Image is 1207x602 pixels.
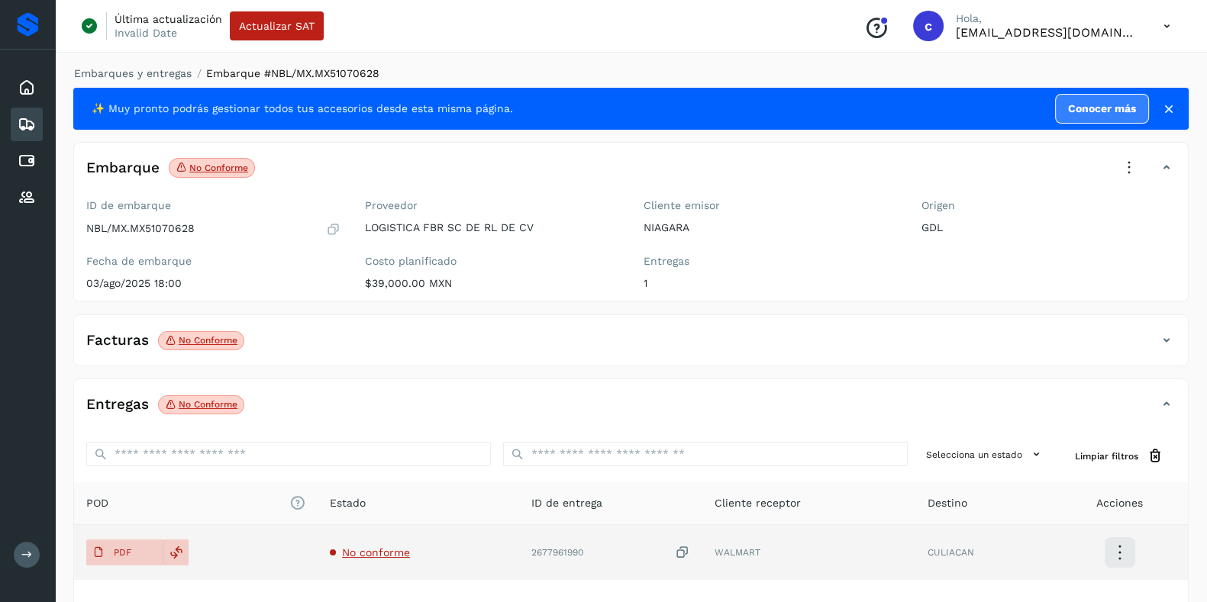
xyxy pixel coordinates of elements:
[115,26,177,40] p: Invalid Date
[74,391,1188,430] div: EntregasNo conforme
[206,67,379,79] span: Embarque #NBL/MX.MX51070628
[74,327,1188,365] div: FacturasNo conforme
[11,181,43,214] div: Proveedores
[11,108,43,141] div: Embarques
[365,199,619,212] label: Proveedor
[92,101,513,117] span: ✨ Muy pronto podrás gestionar todos tus accesorios desde esta misma página.
[715,495,801,511] span: Cliente receptor
[179,335,237,346] p: No conforme
[531,495,602,511] span: ID de entrega
[239,21,315,31] span: Actualizar SAT
[86,159,160,177] h4: Embarque
[1063,442,1176,470] button: Limpiar filtros
[86,222,195,235] p: NBL/MX.MX51070628
[11,71,43,105] div: Inicio
[644,199,898,212] label: Cliente emisor
[365,277,619,290] p: $39,000.00 MXN
[365,255,619,268] label: Costo planificado
[86,396,149,414] h4: Entregas
[86,277,340,290] p: 03/ago/2025 18:00
[86,199,340,212] label: ID de embarque
[644,221,898,234] p: NIAGARA
[921,199,1176,212] label: Origen
[1055,94,1149,124] a: Conocer más
[179,399,237,410] p: No conforme
[365,221,619,234] p: LOGISTICA FBR SC DE RL DE CV
[702,525,915,580] td: WALMART
[74,155,1188,193] div: EmbarqueNo conforme
[956,12,1139,25] p: Hola,
[86,539,163,565] button: PDF
[956,25,1139,40] p: calbor@niagarawater.com
[1075,449,1138,463] span: Limpiar filtros
[915,525,1051,580] td: CULIACAN
[230,11,324,40] button: Actualizar SAT
[86,332,149,349] h4: Facturas
[74,67,192,79] a: Embarques y entregas
[342,546,410,559] span: No conforme
[644,255,898,268] label: Entregas
[114,547,131,558] p: PDF
[1096,495,1143,511] span: Acciones
[330,495,366,511] span: Estado
[163,539,189,565] div: Reemplazar POD
[921,221,1176,234] p: GDL
[644,277,898,290] p: 1
[86,255,340,268] label: Fecha de embarque
[189,163,248,173] p: No conforme
[531,545,689,561] div: 2677961990
[927,495,967,511] span: Destino
[920,442,1050,467] button: Selecciona un estado
[11,144,43,178] div: Cuentas por pagar
[86,495,305,511] span: POD
[115,12,222,26] p: Última actualización
[73,66,1189,82] nav: breadcrumb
